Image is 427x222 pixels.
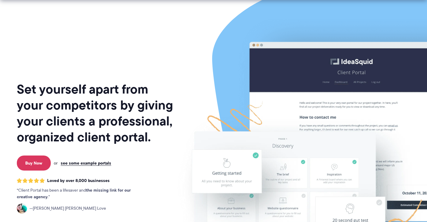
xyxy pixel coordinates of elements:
[17,187,143,200] p: Client Portal has been a lifesaver and .
[17,81,174,145] h1: Set yourself apart from your competitors by giving your clients a professional, organized client ...
[47,178,110,183] span: Loved by over 8,000 businesses
[17,187,131,200] strong: the missing link for our creative agency
[17,156,51,171] a: Buy Now
[61,160,111,166] a: see some example portals
[29,205,106,212] span: [PERSON_NAME] [PERSON_NAME] Love
[54,160,58,166] span: or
